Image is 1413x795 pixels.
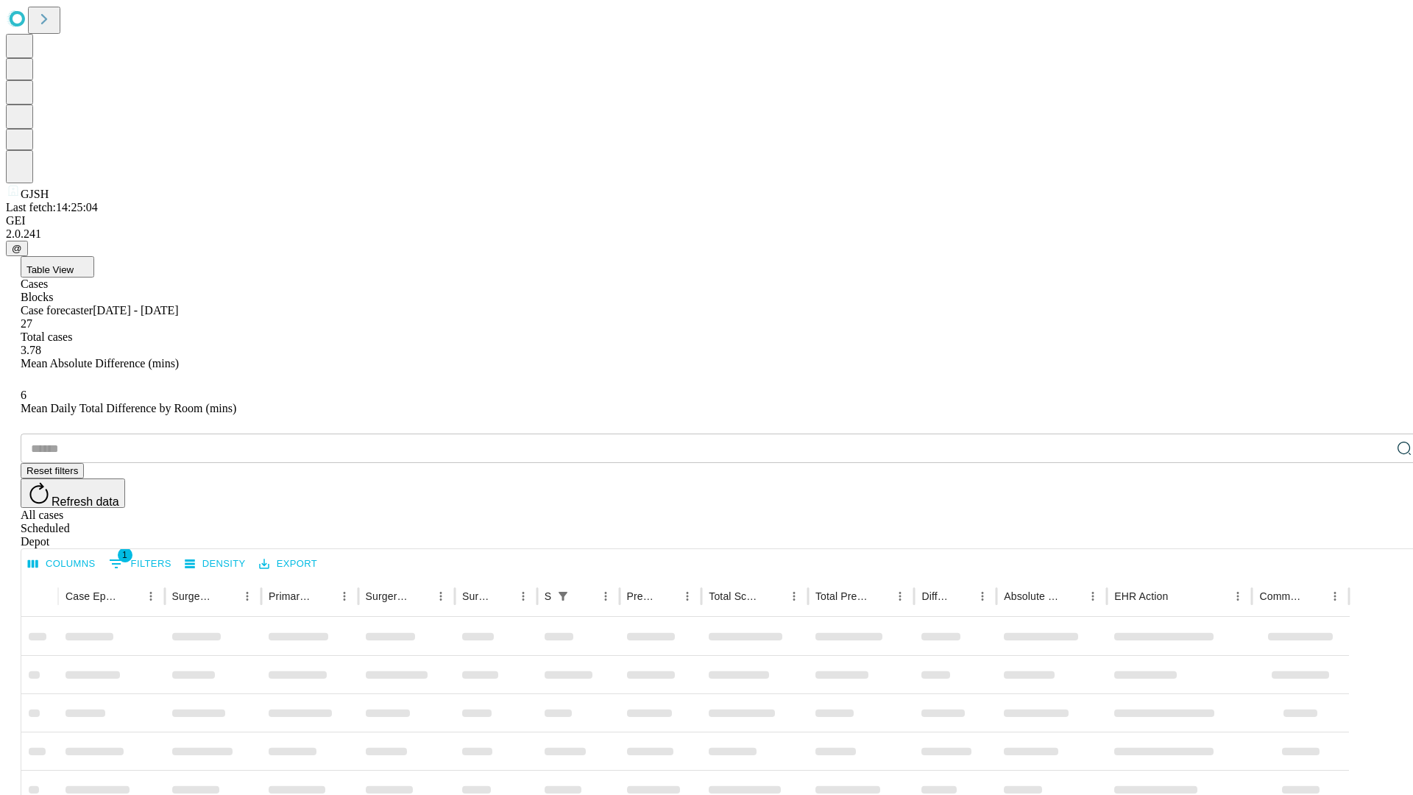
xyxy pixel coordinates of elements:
div: Surgery Date [462,590,491,602]
div: Total Predicted Duration [815,590,868,602]
button: Table View [21,256,94,278]
button: Sort [869,586,890,607]
span: Case forecaster [21,304,93,317]
button: Select columns [24,553,99,576]
button: Reset filters [21,463,84,478]
button: Menu [431,586,451,607]
div: EHR Action [1114,590,1168,602]
button: Menu [972,586,993,607]
span: Reset filters [26,465,78,476]
button: Menu [595,586,616,607]
button: Sort [763,586,784,607]
div: Predicted In Room Duration [627,590,656,602]
button: Export [255,553,321,576]
div: Total Scheduled Duration [709,590,762,602]
button: @ [6,241,28,256]
button: Show filters [105,552,175,576]
span: 27 [21,317,32,330]
button: Sort [575,586,595,607]
span: 6 [21,389,26,401]
span: Last fetch: 14:25:04 [6,201,98,213]
button: Menu [513,586,534,607]
span: 1 [118,548,132,562]
button: Menu [890,586,910,607]
button: Sort [1062,586,1083,607]
button: Menu [1325,586,1345,607]
div: Difference [921,590,950,602]
span: Total cases [21,331,72,343]
div: 1 active filter [553,586,573,607]
span: [DATE] - [DATE] [93,304,178,317]
span: Mean Daily Total Difference by Room (mins) [21,402,236,414]
button: Menu [677,586,698,607]
span: Mean Absolute Difference (mins) [21,357,179,370]
div: Primary Service [269,590,311,602]
span: Table View [26,264,74,275]
button: Sort [1169,586,1190,607]
span: 3.78 [21,344,41,356]
button: Sort [314,586,334,607]
div: Comments [1259,590,1302,602]
button: Menu [1083,586,1103,607]
button: Sort [410,586,431,607]
span: @ [12,243,22,254]
button: Refresh data [21,478,125,508]
div: Surgeon Name [172,590,215,602]
button: Menu [334,586,355,607]
div: Scheduled In Room Duration [545,590,551,602]
button: Sort [656,586,677,607]
button: Sort [952,586,972,607]
div: Surgery Name [366,590,408,602]
span: GJSH [21,188,49,200]
div: GEI [6,214,1407,227]
button: Menu [237,586,258,607]
span: Refresh data [52,495,119,508]
button: Menu [141,586,161,607]
button: Menu [1228,586,1248,607]
button: Sort [492,586,513,607]
button: Density [181,553,249,576]
div: Absolute Difference [1004,590,1060,602]
button: Sort [120,586,141,607]
button: Show filters [553,586,573,607]
button: Menu [784,586,804,607]
div: 2.0.241 [6,227,1407,241]
div: Case Epic Id [65,590,118,602]
button: Sort [216,586,237,607]
button: Sort [1304,586,1325,607]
